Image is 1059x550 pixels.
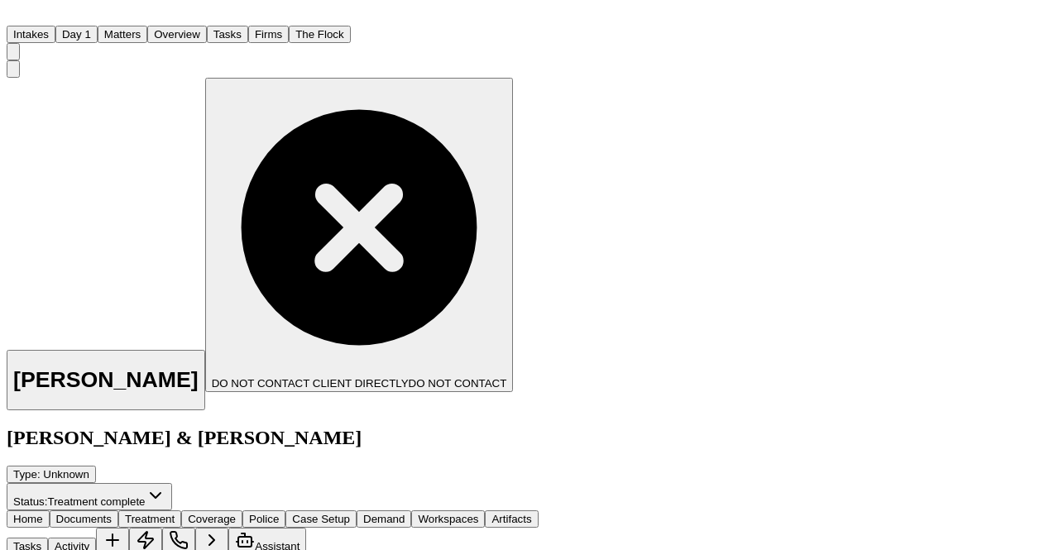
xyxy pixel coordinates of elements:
a: Firms [248,26,289,41]
a: Matters [98,26,147,41]
button: Copy Matter ID [7,60,20,78]
button: Change status from Treatment complete [7,483,172,510]
span: Unknown [43,468,89,481]
button: Day 1 [55,26,98,43]
span: Demand [363,513,405,525]
button: Overview [147,26,207,43]
a: The Flock [289,26,351,41]
a: Day 1 [55,26,98,41]
button: Firms [248,26,289,43]
h2: [PERSON_NAME] & [PERSON_NAME] [7,427,626,449]
button: Edit Type: Unknown [7,466,96,483]
h1: [PERSON_NAME] [13,367,199,393]
a: Overview [147,26,207,41]
button: Matters [98,26,147,43]
span: DO NOT CONTACT [409,377,507,390]
button: Intakes [7,26,55,43]
img: Finch Logo [7,7,26,22]
button: The Flock [289,26,351,43]
span: Workspaces [418,513,478,525]
span: Status: [13,495,48,508]
button: Tasks [207,26,248,43]
span: Treatment [125,513,175,525]
span: Home [13,513,43,525]
span: DO NOT CONTACT CLIENT DIRECTLY [212,377,409,390]
span: Documents [56,513,112,525]
span: Case Setup [292,513,350,525]
a: Home [7,11,26,25]
span: Police [249,513,279,525]
a: Intakes [7,26,55,41]
span: Type : [13,468,41,481]
span: Treatment complete [48,495,146,508]
span: Coverage [188,513,236,525]
button: Edit client contact restriction [205,78,514,393]
a: Tasks [207,26,248,41]
button: Edit matter name [7,350,205,410]
span: Artifacts [491,513,531,525]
